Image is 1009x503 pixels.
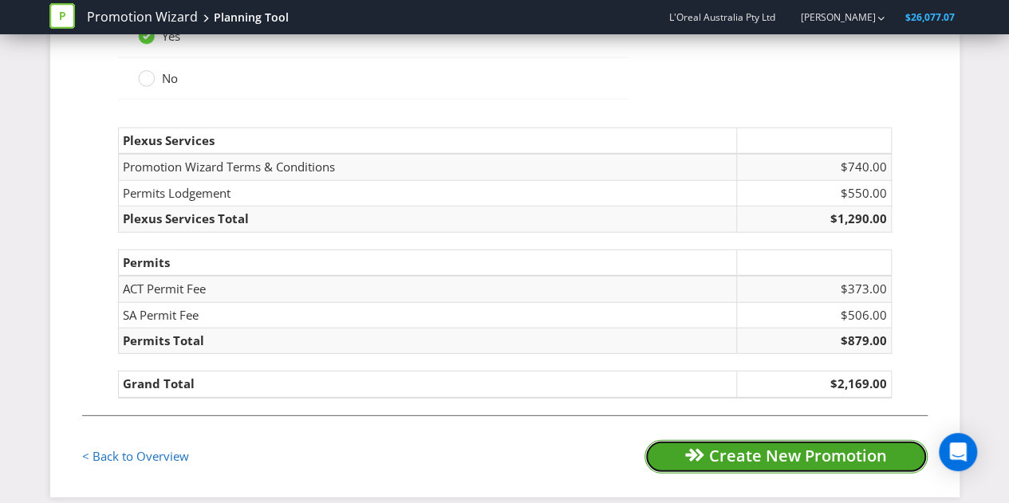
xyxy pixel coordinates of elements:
span: L'Oreal Australia Pty Ltd [668,10,774,24]
td: $740.00 [736,154,891,180]
a: Promotion Wizard [87,8,198,26]
td: $2,169.00 [736,371,891,398]
td: $1,290.00 [736,206,891,232]
div: Planning Tool [214,10,289,26]
td: Grand Total [118,371,736,398]
td: $879.00 [736,328,891,353]
div: Open Intercom Messenger [939,433,977,471]
button: Create New Promotion [644,440,928,474]
td: $506.00 [736,302,891,328]
td: Permits Lodgement [118,180,736,206]
td: Promotion Wizard Terms & Conditions [118,154,736,180]
span: Create New Promotion [709,445,887,466]
a: < Back to Overview [82,448,189,464]
span: $26,077.07 [905,10,954,24]
span: No [162,70,178,86]
td: ACT Permit Fee [118,276,736,302]
td: Permits [118,250,736,276]
td: Permits Total [118,328,736,353]
td: SA Permit Fee [118,302,736,328]
td: $550.00 [736,180,891,206]
td: $373.00 [736,276,891,302]
td: Plexus Services Total [118,206,736,232]
td: Plexus Services [118,128,736,154]
a: [PERSON_NAME] [784,10,875,24]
